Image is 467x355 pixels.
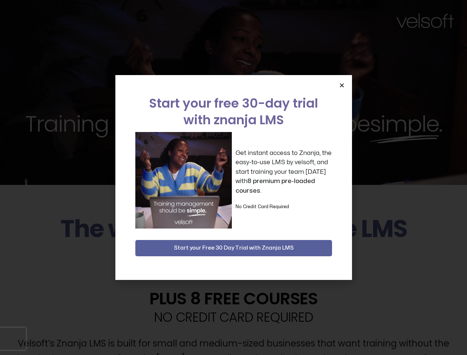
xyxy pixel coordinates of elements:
[135,95,332,128] h2: Start your free 30-day trial with znanja LMS
[236,204,289,209] strong: No Credit Card Required
[339,82,345,88] a: Close
[135,132,232,229] img: a woman sitting at her laptop dancing
[174,244,294,253] span: Start your Free 30 Day Trial with Znanja LMS
[236,178,315,194] strong: 8 premium pre-loaded courses
[236,148,332,196] p: Get instant access to Znanja, the easy-to-use LMS by velsoft, and start training your team [DATE]...
[135,240,332,256] button: Start your Free 30 Day Trial with Znanja LMS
